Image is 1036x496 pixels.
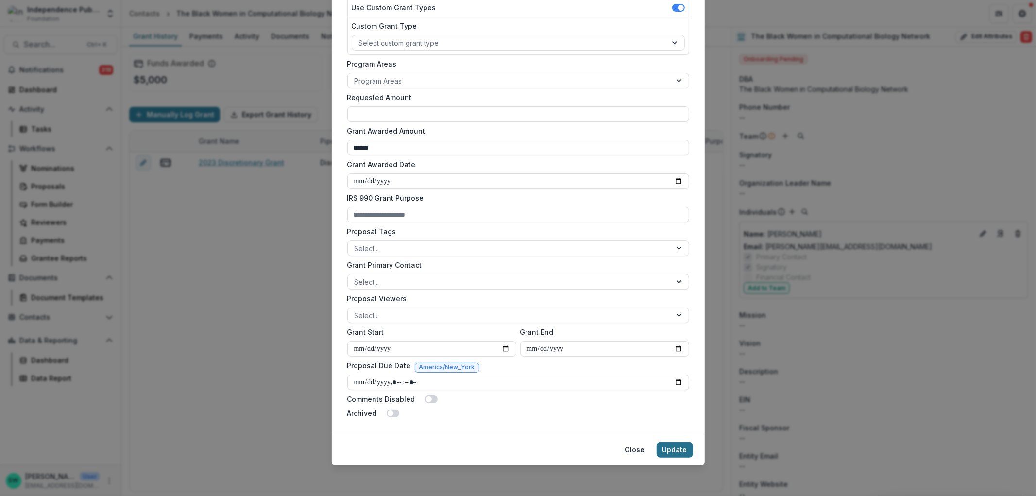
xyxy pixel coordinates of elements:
[347,193,683,203] label: IRS 990 Grant Purpose
[347,327,510,337] label: Grant Start
[419,364,475,371] span: America/New_York
[347,92,683,103] label: Requested Amount
[347,126,683,136] label: Grant Awarded Amount
[520,327,683,337] label: Grant End
[347,59,683,69] label: Program Areas
[347,360,411,371] label: Proposal Due Date
[347,260,683,270] label: Grant Primary Contact
[352,21,679,31] label: Custom Grant Type
[347,293,683,304] label: Proposal Viewers
[657,442,693,458] button: Update
[352,2,436,13] label: Use Custom Grant Types
[347,159,683,170] label: Grant Awarded Date
[347,408,377,418] label: Archived
[619,442,651,458] button: Close
[347,226,683,237] label: Proposal Tags
[347,394,415,404] label: Comments Disabled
